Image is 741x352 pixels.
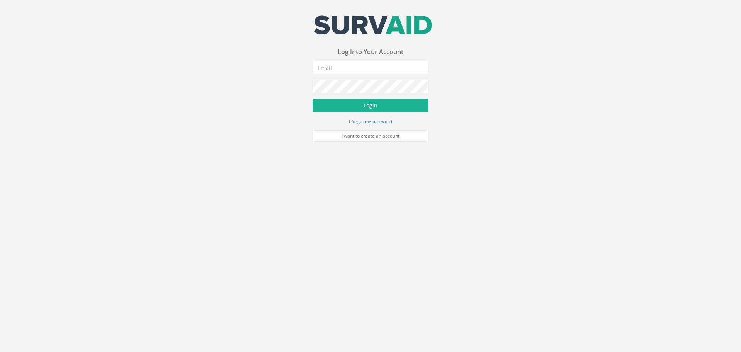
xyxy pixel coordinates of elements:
a: I forgot my password [349,118,392,125]
h3: Log Into Your Account [313,49,428,56]
input: Email [313,61,428,74]
a: I want to create an account [313,130,428,142]
small: I forgot my password [349,119,392,124]
button: Login [313,99,428,112]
